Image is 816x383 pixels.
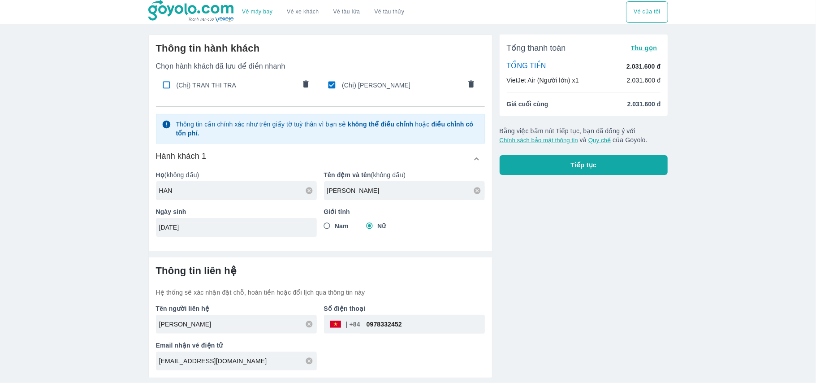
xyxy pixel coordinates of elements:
div: choose transportation mode [626,1,668,23]
p: Chọn hành khách đã lưu để điền nhanh [156,62,485,71]
p: 2.031.600 đ [626,62,661,71]
b: Email nhận vé điện tử [156,342,223,349]
a: Vé máy bay [242,9,272,15]
input: Ví dụ: 31/12/1990 [159,223,308,232]
span: (Chị) [PERSON_NAME] [342,81,461,90]
span: 2.031.600 đ [627,100,661,109]
button: Tiếp tục [500,155,668,175]
span: Giá cuối cùng [507,100,548,109]
span: Nam [335,222,349,231]
p: Giới tính [324,207,485,216]
p: TỔNG TIỀN [507,61,546,71]
p: (không dấu) [324,170,485,179]
a: Vé xe khách [287,9,319,15]
p: Bằng việc bấm nút Tiếp tục, bạn đã đồng ý với và của Goyolo. [500,126,668,144]
span: Tiếp tục [571,161,597,170]
b: Tên người liên hệ [156,305,210,312]
p: Thông tin cần chính xác như trên giấy tờ tuỳ thân vì bạn sẽ hoặc [176,120,479,138]
h6: Thông tin hành khách [156,42,485,55]
b: Số điện thoại [324,305,366,312]
input: Ví dụ: VAN A [327,186,485,195]
p: VietJet Air (Người lớn) x1 [507,76,579,85]
p: Hệ thống sẽ xác nhận đặt chỗ, hoàn tiền hoặc đổi lịch qua thông tin này [156,288,485,297]
h6: Hành khách 1 [156,151,207,161]
p: 2.031.600 đ [627,76,661,85]
input: Ví dụ: NGUYEN VAN A [159,320,317,329]
p: (không dấu) [156,170,317,179]
span: (Chị) TRAN THI TRA [177,81,296,90]
p: Ngày sinh [156,207,317,216]
button: Thu gọn [627,42,661,54]
button: Vé tàu thủy [367,1,411,23]
button: Vé của tôi [626,1,668,23]
b: Họ [156,171,164,178]
span: Tổng thanh toán [507,43,566,53]
button: Quy chế [588,137,611,144]
button: comments [296,76,315,95]
strong: không thể điều chỉnh [348,121,413,128]
input: Ví dụ: NGUYEN [159,186,317,195]
input: Ví dụ: abc@gmail.com [159,357,317,366]
b: Tên đệm và tên [324,171,371,178]
button: comments [462,76,481,95]
span: Nữ [377,222,386,231]
a: Vé tàu lửa [326,1,367,23]
button: Chính sách bảo mật thông tin [500,137,578,144]
h6: Thông tin liên hệ [156,265,485,277]
span: Thu gọn [631,44,657,52]
div: choose transportation mode [235,1,411,23]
